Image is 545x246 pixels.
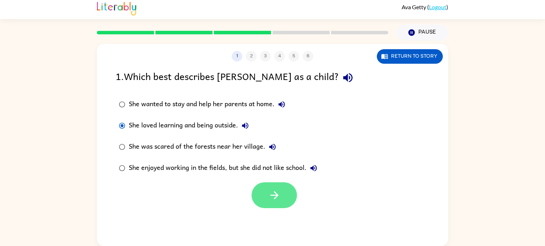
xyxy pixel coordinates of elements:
div: ( ) [402,4,448,10]
button: Pause [397,24,448,41]
a: Logout [429,4,446,10]
div: She loved learning and being outside. [129,119,252,133]
span: Ava Getty [402,4,427,10]
button: She was scared of the forests near her village. [265,140,280,154]
div: She was scared of the forests near her village. [129,140,280,154]
button: She wanted to stay and help her parents at home. [275,97,289,111]
button: She loved learning and being outside. [238,119,252,133]
div: She wanted to stay and help her parents at home. [129,97,289,111]
div: 1 . Which best describes [PERSON_NAME] as a child? [116,69,429,87]
div: She enjoyed working in the fields, but she did not like school. [129,161,321,175]
button: Return to story [377,49,443,64]
button: 1 [232,51,242,62]
button: She enjoyed working in the fields, but she did not like school. [307,161,321,175]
